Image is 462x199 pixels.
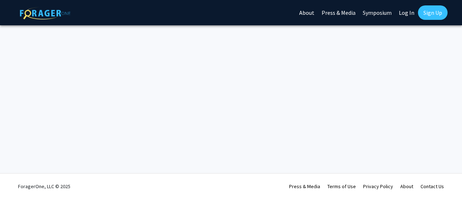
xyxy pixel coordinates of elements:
a: About [400,183,413,190]
a: Terms of Use [327,183,356,190]
div: ForagerOne, LLC © 2025 [18,174,70,199]
img: ForagerOne Logo [20,7,70,20]
a: Privacy Policy [363,183,393,190]
a: Contact Us [420,183,444,190]
a: Sign Up [418,5,448,20]
a: Press & Media [289,183,320,190]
